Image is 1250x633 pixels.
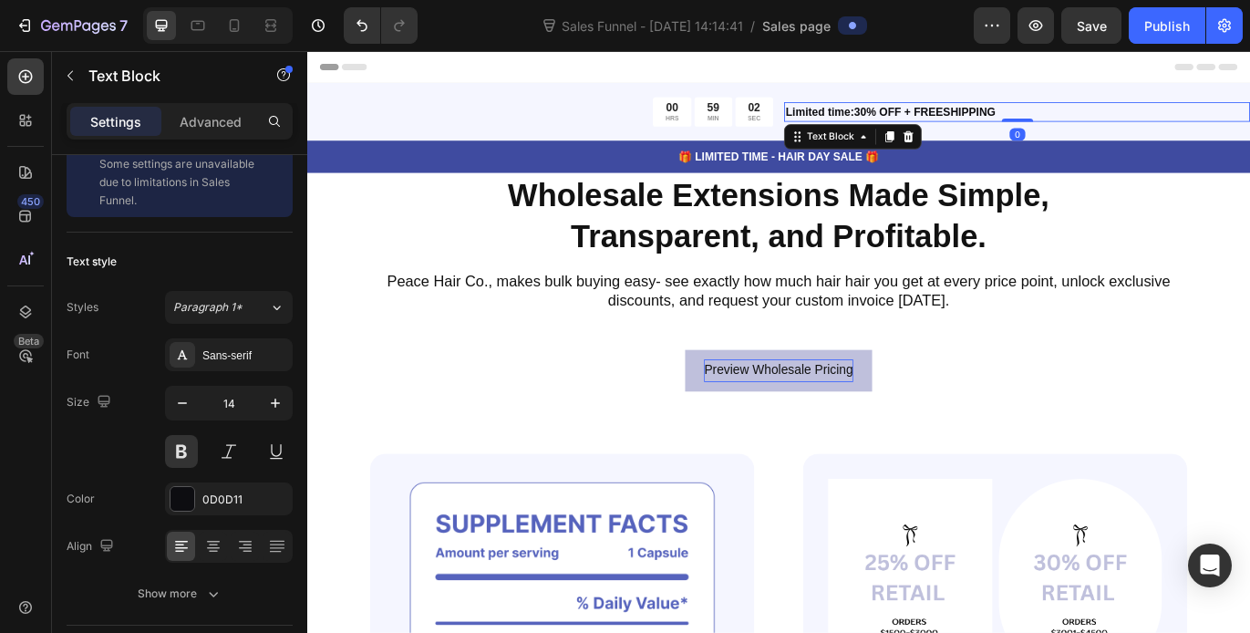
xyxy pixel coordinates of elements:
p: Limited time:30% OFF + FREESHIPPING [555,61,1092,80]
button: Save [1061,7,1121,44]
p: Advanced [180,112,242,131]
span: Sales Funnel - [DATE] 14:14:41 [558,16,747,36]
button: 7 [7,7,136,44]
span: Paragraph 1* [173,299,243,316]
div: Font [67,347,89,363]
iframe: Design area [307,51,1250,633]
p: Text Block [88,65,243,87]
p: SEC [511,74,526,83]
button: <p>Preview Wholesale Pricing</p> [439,347,655,395]
div: 0D0D11 [202,492,288,508]
span: / [750,16,755,36]
div: 02 [511,57,526,74]
div: Publish [1144,16,1190,36]
div: Text Block [576,91,638,108]
div: Open Intercom Messenger [1188,544,1232,587]
p: Some settings are unavailable due to limitations in Sales Funnel. [99,155,256,210]
div: Text style [67,254,117,270]
span: Sales page [762,16,831,36]
div: 0 [815,89,833,104]
div: Size [67,390,115,415]
p: Settings [90,112,141,131]
button: Show more [67,577,293,610]
p: Peace Hair Co., makes bulk buying easy- see exactly how much hair hair you get at every price poi... [75,256,1019,301]
div: Rich Text Editor. Editing area: main [460,358,633,384]
div: Color [67,491,95,507]
div: Styles [67,299,98,316]
span: Save [1077,18,1107,34]
div: Beta [14,334,44,348]
p: HRS [416,74,431,83]
p: MIN [464,74,479,83]
button: Paragraph 1* [165,291,293,324]
p: 7 [119,15,128,36]
div: Align [67,534,118,559]
div: Show more [138,585,222,603]
div: Rich Text Editor. Editing area: main [73,254,1021,303]
h2: Rich Text Editor. Editing area: main [73,141,1021,240]
div: Sans-serif [202,348,288,364]
p: Preview Wholesale Pricing [460,358,633,384]
div: 00 [416,57,431,74]
div: Undo/Redo [344,7,418,44]
div: 59 [464,57,479,74]
p: Wholesale Extensions Made Simple, Transparent, and Profitable. [75,143,1019,238]
p: 🎁 LIMITED TIME - HAIR DAY SALE 🎁 [2,113,1092,132]
div: 450 [17,194,44,209]
button: Publish [1129,7,1205,44]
